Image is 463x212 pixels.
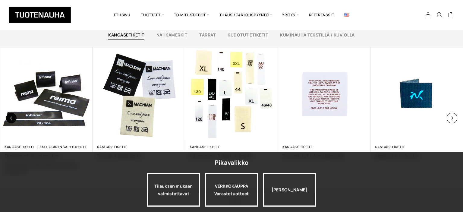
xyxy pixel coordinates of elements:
a: Kangasetiketit [108,32,144,38]
a: Kuminauha tekstillä / kuviolla [280,32,355,38]
a: Kudotut etiketit [228,32,268,38]
a: VERKKOKAUPPAVarastotuotteet [205,173,258,207]
div: Pikavalikko [215,157,248,168]
a: Kangasetiketit [282,144,313,149]
a: Tilauksen mukaan valmistettavat [147,173,200,207]
div: [PERSON_NAME] [263,173,316,207]
a: Kangasetiketit [97,144,127,149]
button: Search [434,12,445,17]
img: Tuotenauha Oy [9,7,71,23]
a: Ekologinen vaihtoehto [40,144,86,149]
a: Kangasetiketit [190,144,220,149]
a: Nahkamerkit [156,32,187,38]
div: VERKKOKAUPPA Varastotuotteet [205,173,258,207]
span: Yritys [277,5,304,25]
a: Kangasetiketit [375,144,405,149]
a: Cart [448,12,454,19]
a: Referenssit [304,5,339,25]
img: Etusivu 3 [93,47,185,140]
img: English [344,13,349,17]
span: Toimitustiedot [169,5,214,25]
a: Etusivu [109,5,136,25]
img: Etusivu 7 [370,47,463,140]
span: Tuotteet [136,5,169,25]
img: Etusivu 4 [185,47,278,140]
span: Tilaus / Tarjouspyyntö [214,5,277,25]
a: Tarrat [199,32,216,38]
a: My Account [422,12,434,17]
a: Kangasetiketit [5,144,35,149]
